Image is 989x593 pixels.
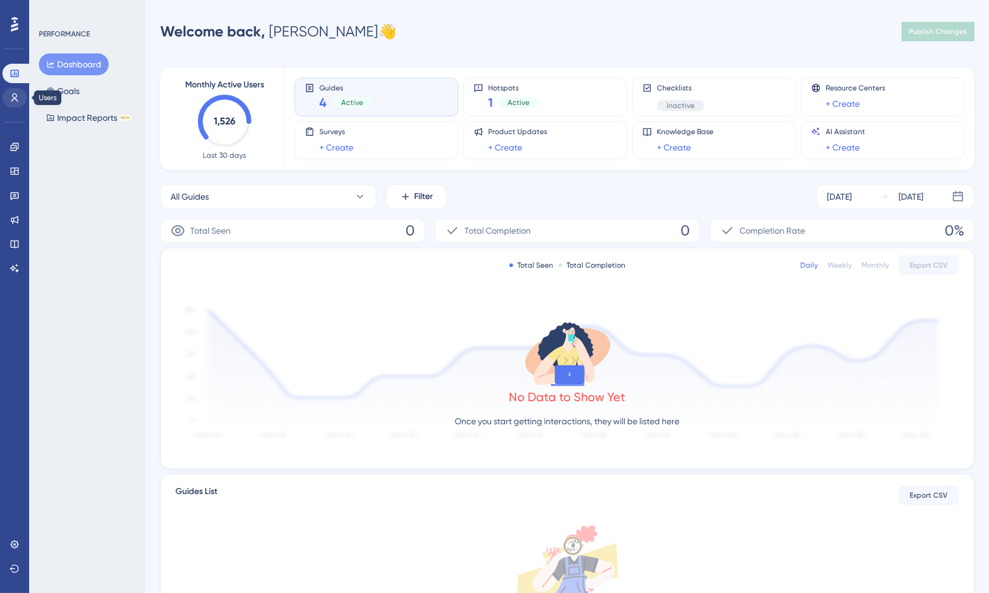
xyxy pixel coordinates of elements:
[488,94,493,111] span: 1
[488,83,539,92] span: Hotspots
[406,221,415,240] span: 0
[464,223,531,238] span: Total Completion
[667,101,695,110] span: Inactive
[39,53,109,75] button: Dashboard
[455,414,680,429] p: Once you start getting interactions, they will be listed here
[827,189,852,204] div: [DATE]
[508,98,529,107] span: Active
[826,97,860,111] a: + Create
[175,484,217,506] span: Guides List
[171,189,209,204] span: All Guides
[488,127,547,137] span: Product Updates
[899,189,923,204] div: [DATE]
[214,115,236,127] text: 1,526
[910,490,948,500] span: Export CSV
[828,260,852,270] div: Weekly
[909,27,967,36] span: Publish Changes
[681,221,690,240] span: 0
[800,260,818,270] div: Daily
[657,83,704,93] span: Checklists
[341,98,363,107] span: Active
[190,223,231,238] span: Total Seen
[826,127,865,137] span: AI Assistant
[910,260,948,270] span: Export CSV
[185,78,264,92] span: Monthly Active Users
[862,260,889,270] div: Monthly
[160,185,376,209] button: All Guides
[160,22,265,40] span: Welcome back,
[39,107,138,129] button: Impact ReportsBETA
[415,189,433,204] span: Filter
[203,151,246,160] span: Last 30 days
[657,140,691,155] a: + Create
[319,140,353,155] a: + Create
[899,486,959,505] button: Export CSV
[826,83,885,93] span: Resource Centers
[39,80,87,102] button: Goals
[739,223,805,238] span: Completion Rate
[559,260,626,270] div: Total Completion
[386,185,447,209] button: Filter
[488,140,522,155] a: + Create
[945,221,964,240] span: 0%
[319,83,373,92] span: Guides
[509,388,626,405] div: No Data to Show Yet
[657,127,713,137] span: Knowledge Base
[902,22,974,41] button: Publish Changes
[160,22,396,41] div: [PERSON_NAME] 👋
[899,256,959,275] button: Export CSV
[120,115,131,121] div: BETA
[319,127,353,137] span: Surveys
[319,94,327,111] span: 4
[826,140,860,155] a: + Create
[39,29,90,39] div: PERFORMANCE
[509,260,554,270] div: Total Seen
